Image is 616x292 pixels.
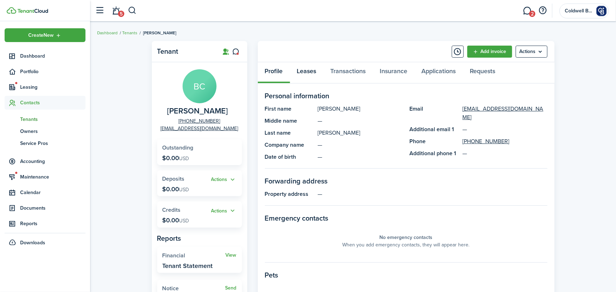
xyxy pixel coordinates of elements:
span: [PERSON_NAME] [143,30,176,36]
panel-main-title: Additional email 1 [410,125,459,134]
panel-main-description: — [318,141,403,149]
a: Insurance [373,62,415,83]
span: Documents [20,204,85,212]
panel-main-title: Middle name [265,117,314,125]
button: Open sidebar [93,4,107,17]
p: $0.00 [162,217,189,224]
panel-main-subtitle: Reports [157,233,242,244]
button: Open menu [5,28,85,42]
span: Outstanding [162,144,194,152]
a: Requests [463,62,503,83]
span: Contacts [20,99,85,106]
panel-main-description: [PERSON_NAME] [318,129,403,137]
span: Deposits [162,175,185,183]
panel-main-section-title: Personal information [265,90,547,101]
button: Open menu [211,207,237,215]
a: View [226,252,237,258]
panel-main-title: Additional phone 1 [410,149,459,158]
span: Create New [29,33,54,38]
panel-main-section-title: Forwarding address [265,176,547,186]
a: Transactions [324,62,373,83]
panel-main-title: Email [410,105,459,122]
a: Tenants [122,30,137,36]
panel-main-title: Company name [265,141,314,149]
menu-btn: Actions [516,46,547,58]
span: 2 [529,11,535,17]
panel-main-title: Property address [265,190,314,198]
panel-main-title: Date of birth [265,153,314,161]
a: Service Pros [5,137,85,149]
img: Coldwell Banker Group One Realty [596,5,607,17]
span: Downloads [20,239,45,246]
panel-main-title: Phone [410,137,459,146]
widget-stats-title: Notice [162,285,225,292]
a: Reports [5,217,85,230]
span: Dashboard [20,52,85,60]
panel-main-description: — [318,190,547,198]
panel-main-section-title: Pets [265,270,547,280]
button: Open resource center [537,5,549,17]
a: [PHONE_NUMBER] [179,117,220,125]
panel-main-placeholder-title: No emergency contacts [380,234,433,241]
span: Owners [20,128,85,135]
span: Credits [162,206,181,214]
p: $0.00 [162,154,189,162]
button: Search [128,5,137,17]
a: Notifications [109,2,123,20]
a: Applications [415,62,463,83]
button: Open menu [516,46,547,58]
span: Tenants [20,116,85,123]
a: Dashboard [5,49,85,63]
span: Accounting [20,158,85,165]
a: [EMAIL_ADDRESS][DOMAIN_NAME] [463,105,547,122]
button: Timeline [452,46,464,58]
a: Add invoice [467,46,512,58]
span: Calendar [20,189,85,196]
span: Leasing [20,83,85,91]
a: [PHONE_NUMBER] [463,137,510,146]
a: Leases [290,62,324,83]
a: [EMAIL_ADDRESS][DOMAIN_NAME] [161,125,238,132]
button: Actions [211,176,237,184]
panel-main-description: — [318,117,403,125]
img: TenantCloud [17,9,48,13]
a: Messaging [521,2,534,20]
span: Maintenance [20,173,85,181]
span: Service Pros [20,140,85,147]
span: Portfolio [20,68,85,75]
panel-main-description: — [318,153,403,161]
widget-stats-title: Financial [162,252,226,259]
a: Send [225,285,237,291]
a: Tenants [5,113,85,125]
img: TenantCloud [7,7,16,14]
a: Dashboard [97,30,118,36]
avatar-text: BC [183,69,217,103]
span: 5 [118,11,124,17]
span: USD [179,186,189,193]
button: Open menu [211,176,237,184]
panel-main-title: First name [265,105,314,113]
span: Coldwell Banker Group One Realty [565,8,593,13]
span: USD [179,155,189,162]
a: Owners [5,125,85,137]
panel-main-title: Last name [265,129,314,137]
widget-stats-description: Tenant Statement [162,262,213,269]
panel-main-title: Tenant [157,47,214,56]
panel-main-description: [PERSON_NAME] [318,105,403,113]
span: Reports [20,220,85,227]
button: Actions [211,207,237,215]
panel-main-section-title: Emergency contacts [265,213,547,223]
span: Betty Collins [167,107,228,116]
p: $0.00 [162,186,189,193]
span: USD [179,217,189,224]
panel-main-placeholder-description: When you add emergency contacts, they will appear here. [343,241,470,249]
